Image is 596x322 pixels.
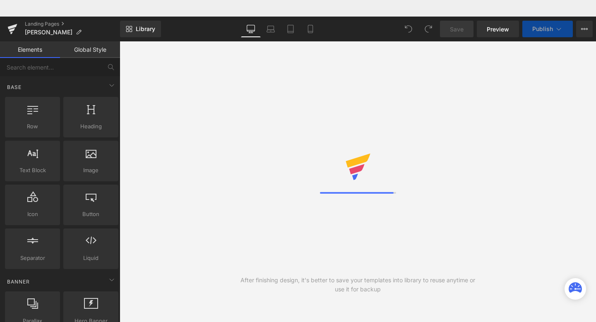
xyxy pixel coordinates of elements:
[576,21,593,37] button: More
[25,29,72,36] span: [PERSON_NAME]
[7,122,58,131] span: Row
[7,166,58,175] span: Text Block
[487,25,509,34] span: Preview
[120,21,161,37] a: New Library
[66,166,116,175] span: Image
[6,83,22,91] span: Base
[25,21,120,27] a: Landing Pages
[66,122,116,131] span: Heading
[522,21,573,37] button: Publish
[281,21,300,37] a: Tablet
[136,25,155,33] span: Library
[66,210,116,219] span: Button
[241,21,261,37] a: Desktop
[7,254,58,262] span: Separator
[300,21,320,37] a: Mobile
[400,21,417,37] button: Undo
[261,21,281,37] a: Laptop
[6,278,31,286] span: Banner
[450,25,464,34] span: Save
[60,41,120,58] a: Global Style
[239,276,477,294] div: After finishing design, it's better to save your templates into library to reuse anytime or use i...
[532,26,553,32] span: Publish
[477,21,519,37] a: Preview
[66,254,116,262] span: Liquid
[7,210,58,219] span: Icon
[420,21,437,37] button: Redo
